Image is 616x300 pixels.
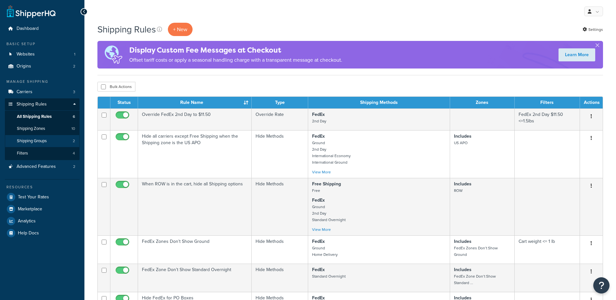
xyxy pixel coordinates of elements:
span: Shipping Zones [17,126,45,131]
a: Shipping Groups 2 [5,135,80,147]
a: Settings [583,25,603,34]
a: Advanced Features 2 [5,161,80,173]
a: Marketplace [5,203,80,215]
td: Hide Methods [252,264,308,292]
td: Override FedEx 2nd Day to $11.50 [138,108,252,130]
li: Carriers [5,86,80,98]
button: Open Resource Center [593,277,610,294]
a: All Shipping Rules 6 [5,111,80,123]
a: Websites 1 [5,48,80,60]
th: Type [252,97,308,108]
a: Origins 2 [5,60,80,72]
span: Advanced Features [17,164,56,169]
span: 10 [71,126,75,131]
a: View More [312,227,331,232]
small: Ground Home Delivery [312,245,338,257]
small: Free [312,188,320,194]
td: Override Rate [252,108,308,130]
th: Filters [515,97,580,108]
th: Shipping Methods [308,97,450,108]
small: ROW [454,188,462,194]
li: Origins [5,60,80,72]
strong: Includes [454,133,471,140]
span: Analytics [18,219,36,224]
li: Advanced Features [5,161,80,173]
td: Hide all carriers except Free Shipping when the Shipping zone is the US APO [138,130,252,178]
h4: Display Custom Fee Messages at Checkout [129,45,342,56]
th: Actions [580,97,603,108]
h1: Shipping Rules [97,23,156,36]
li: All Shipping Rules [5,111,80,123]
li: Shipping Rules [5,98,80,160]
span: 6 [73,114,75,119]
a: View More [312,169,331,175]
strong: FedEx [312,266,325,273]
span: All Shipping Rules [17,114,52,119]
a: Shipping Zones 10 [5,123,80,135]
li: Filters [5,147,80,159]
small: Ground 2nd Day International Economy International Ground [312,140,351,165]
p: + New [168,23,193,36]
span: Websites [17,52,35,57]
span: Origins [17,64,31,69]
td: Hide Methods [252,235,308,264]
a: Dashboard [5,23,80,35]
a: ShipperHQ Home [7,5,56,18]
a: Shipping Rules [5,98,80,110]
strong: Includes [454,238,471,245]
span: Marketplace [18,206,42,212]
span: Carriers [17,89,32,95]
strong: Includes [454,181,471,187]
div: Basic Setup [5,41,80,47]
div: Resources [5,184,80,190]
span: Shipping Rules [17,102,47,107]
li: Shipping Groups [5,135,80,147]
span: Shipping Groups [17,138,47,144]
strong: FedEx [312,197,325,204]
a: Filters 4 [5,147,80,159]
td: FedEx Zones Don’t Show Ground [138,235,252,264]
span: 3 [73,89,75,95]
button: Bulk Actions [97,82,135,92]
a: Test Your Rates [5,191,80,203]
small: FedEx Zone Don’t Show Standard ... [454,273,496,286]
a: Learn More [559,48,595,61]
span: Filters [17,151,28,156]
small: US APO [454,140,468,146]
span: 2 [73,138,75,144]
p: Offset tariff costs or apply a seasonal handling charge with a transparent message at checkout. [129,56,342,65]
a: Carriers 3 [5,86,80,98]
th: Zones [450,97,515,108]
td: Hide Methods [252,130,308,178]
td: When ROW is in the cart, hide all Shipping options [138,178,252,235]
img: duties-banner-06bc72dcb5fe05cb3f9472aba00be2ae8eb53ab6f0d8bb03d382ba314ac3c341.png [97,41,129,69]
li: Analytics [5,215,80,227]
strong: Includes [454,266,471,273]
span: 4 [73,151,75,156]
td: FedEx 2nd Day $11.50 <=1.5lbs [515,108,580,130]
li: Websites [5,48,80,60]
span: Help Docs [18,231,39,236]
span: 1 [74,52,75,57]
small: 2nd Day [312,118,326,124]
strong: Free Shipping [312,181,341,187]
strong: FedEx [312,133,325,140]
td: Hide Methods [252,178,308,235]
a: Help Docs [5,227,80,239]
strong: FedEx [312,111,325,118]
span: Test Your Rates [18,194,49,200]
span: 2 [73,164,75,169]
strong: FedEx [312,238,325,245]
td: FedEx Zone Don’t Show Standard Overnight [138,264,252,292]
small: FedEx Zones Don’t Show Ground [454,245,498,257]
span: Dashboard [17,26,39,31]
div: Manage Shipping [5,79,80,84]
small: Standard Overnight [312,273,346,279]
small: Ground 2nd Day Standard Overnight [312,204,346,223]
td: Cart weight <= 1 lb [515,235,580,264]
th: Status [110,97,138,108]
